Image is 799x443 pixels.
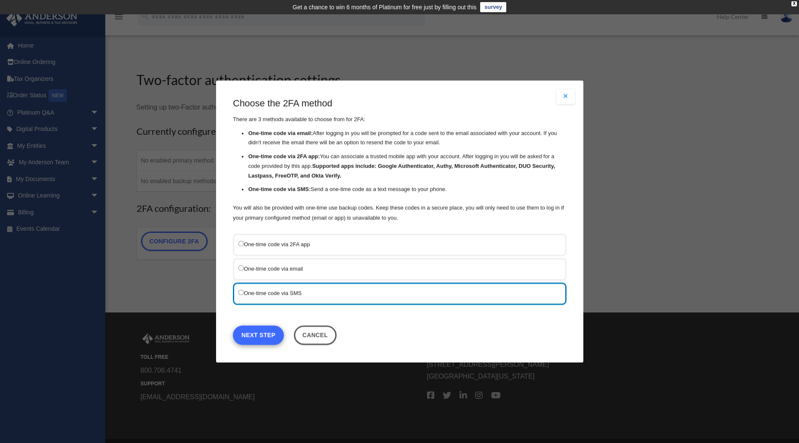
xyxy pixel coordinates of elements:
a: survey [480,2,506,12]
li: After logging in you will be prompted for a code sent to the email associated with your account. ... [248,129,567,148]
input: One-time code via email [238,265,244,271]
li: You can associate a trusted mobile app with your account. After logging in you will be asked for ... [248,152,567,181]
li: Send a one-time code as a text message to your phone. [248,185,567,195]
label: One-time code via email [238,264,553,274]
p: You will also be provided with one-time use backup codes. Keep these codes in a secure place, you... [233,203,567,223]
button: Close modal [556,89,575,104]
input: One-time code via 2FA app [238,241,244,246]
div: close [791,1,797,6]
div: Get a chance to win 6 months of Platinum for free just by filling out this [293,2,477,12]
strong: Supported apps include: Google Authenticator, Authy, Microsoft Authenticator, DUO Security, Lastp... [248,163,555,179]
h3: Choose the 2FA method [233,97,567,110]
a: Next Step [233,326,284,345]
button: Close this dialog window [294,326,336,345]
strong: One-time code via email: [248,130,313,136]
strong: One-time code via SMS: [248,187,310,193]
strong: One-time code via 2FA app: [248,153,320,160]
input: One-time code via SMS [238,290,244,295]
div: There are 3 methods available to choose from for 2FA: [233,97,567,223]
label: One-time code via 2FA app [238,239,553,250]
label: One-time code via SMS [238,288,553,299]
